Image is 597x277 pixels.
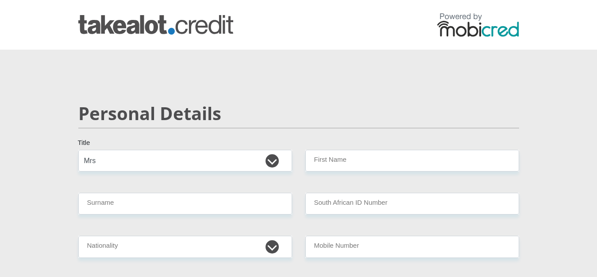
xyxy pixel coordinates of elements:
[78,15,233,35] img: takealot_credit logo
[305,150,519,172] input: First Name
[437,13,519,37] img: powered by mobicred logo
[78,193,292,215] input: Surname
[78,103,519,124] h2: Personal Details
[305,193,519,215] input: ID Number
[305,236,519,257] input: Contact Number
